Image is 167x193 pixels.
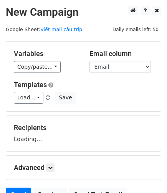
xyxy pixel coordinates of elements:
[14,124,153,144] div: Loading...
[14,163,153,172] h5: Advanced
[14,124,153,132] h5: Recipients
[110,25,161,34] span: Daily emails left: 50
[14,92,43,104] a: Load...
[14,81,47,89] a: Templates
[14,61,61,73] a: Copy/paste...
[110,26,161,32] a: Daily emails left: 50
[6,6,161,19] h2: New Campaign
[55,92,75,104] button: Save
[14,49,78,58] h5: Variables
[40,26,82,32] a: Viết mail câu trip
[89,49,154,58] h5: Email column
[6,26,82,32] small: Google Sheet:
